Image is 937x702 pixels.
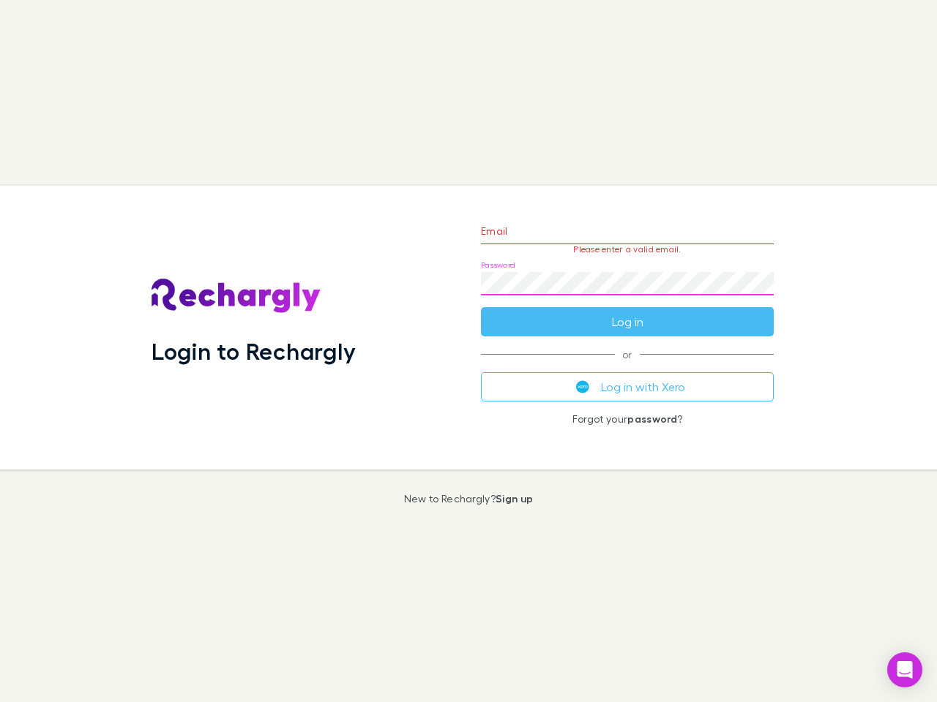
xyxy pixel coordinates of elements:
[481,372,774,401] button: Log in with Xero
[576,380,589,393] img: Xero's logo
[152,337,356,365] h1: Login to Rechargly
[887,652,922,687] div: Open Intercom Messenger
[627,412,677,425] a: password
[481,354,774,355] span: or
[152,279,321,314] img: Rechargly's Logo
[481,307,774,336] button: Log in
[496,492,533,505] a: Sign up
[481,260,515,271] label: Password
[404,493,534,505] p: New to Rechargly?
[481,244,774,254] p: Please enter a valid email.
[481,413,774,425] p: Forgot your ?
